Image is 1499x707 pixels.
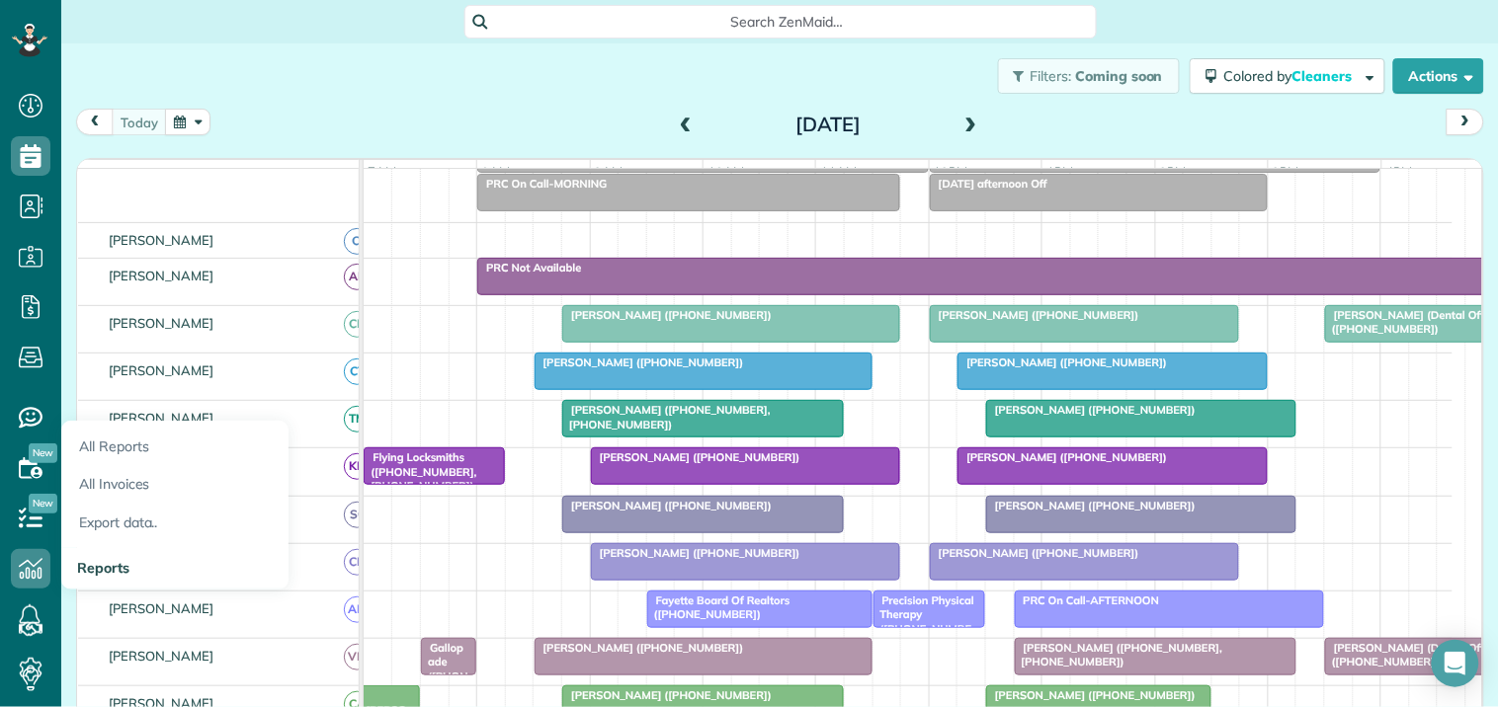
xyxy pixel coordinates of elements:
[344,453,371,480] span: KD
[1075,67,1164,85] span: Coming soon
[344,264,371,290] span: AR
[929,177,1048,191] span: [DATE] afternoon Off
[534,355,745,369] span: [PERSON_NAME] ([PHONE_NUMBER])
[105,315,218,331] span: [PERSON_NAME]
[344,644,371,670] span: VM
[61,504,289,549] a: Export data..
[1031,67,1072,85] span: Filters:
[76,109,114,135] button: prev
[1393,58,1484,94] button: Actions
[561,308,773,322] span: [PERSON_NAME] ([PHONE_NUMBER])
[1447,109,1484,135] button: next
[930,164,972,180] span: 12pm
[1156,164,1191,180] span: 2pm
[61,421,289,466] a: All Reports
[561,403,771,431] span: [PERSON_NAME] ([PHONE_NUMBER], [PHONE_NUMBER])
[534,641,745,655] span: [PERSON_NAME] ([PHONE_NUMBER])
[105,268,218,283] span: [PERSON_NAME]
[985,688,1197,702] span: [PERSON_NAME] ([PHONE_NUMBER])
[105,362,218,378] span: [PERSON_NAME]
[344,311,371,338] span: CM
[29,494,57,513] span: New
[105,648,218,664] span: [PERSON_NAME]
[61,465,289,504] a: All Invoices
[1014,593,1161,607] span: PRC On Call-AFTERNOON
[1432,640,1479,687] div: Open Intercom Messenger
[77,559,129,577] span: Reports
[344,549,371,576] span: CH
[929,308,1140,322] span: [PERSON_NAME] ([PHONE_NUMBER])
[1224,67,1360,85] span: Colored by
[344,596,371,623] span: AM
[61,548,289,589] a: Reports
[561,688,773,702] span: [PERSON_NAME] ([PHONE_NUMBER])
[477,164,514,180] span: 8am
[344,358,371,385] span: CT
[873,593,974,650] span: Precision Physical Therapy ([PHONE_NUMBER])
[112,109,167,135] button: today
[344,406,371,432] span: TM
[590,546,801,560] span: [PERSON_NAME] ([PHONE_NUMBER])
[105,600,218,616] span: [PERSON_NAME]
[957,355,1168,369] span: [PERSON_NAME] ([PHONE_NUMBER])
[646,593,791,621] span: Fayette Board Of Realtors ([PHONE_NUMBER])
[985,403,1197,417] span: [PERSON_NAME] ([PHONE_NUMBER])
[1292,67,1356,85] span: Cleaners
[929,546,1140,560] span: [PERSON_NAME] ([PHONE_NUMBER])
[985,499,1197,512] span: [PERSON_NAME] ([PHONE_NUMBER])
[590,450,801,464] span: [PERSON_NAME] ([PHONE_NUMBER])
[957,450,1168,464] span: [PERSON_NAME] ([PHONE_NUMBER])
[363,450,476,493] span: Flying Locksmiths ([PHONE_NUMBER], [PHONE_NUMBER])
[1269,164,1303,180] span: 3pm
[344,228,371,255] span: CJ
[1014,641,1223,668] span: [PERSON_NAME] ([PHONE_NUMBER], [PHONE_NUMBER])
[29,443,57,463] span: New
[705,114,952,135] h2: [DATE]
[704,164,748,180] span: 10am
[344,502,371,528] span: SC
[364,164,400,180] span: 7am
[476,177,608,191] span: PRC On Call-MORNING
[105,232,218,248] span: [PERSON_NAME]
[561,499,773,512] span: [PERSON_NAME] ([PHONE_NUMBER])
[1042,164,1077,180] span: 1pm
[816,164,861,180] span: 11am
[1190,58,1385,94] button: Colored byCleaners
[476,261,582,275] span: PRC Not Available
[591,164,627,180] span: 9am
[1382,164,1417,180] span: 4pm
[105,410,218,426] span: [PERSON_NAME]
